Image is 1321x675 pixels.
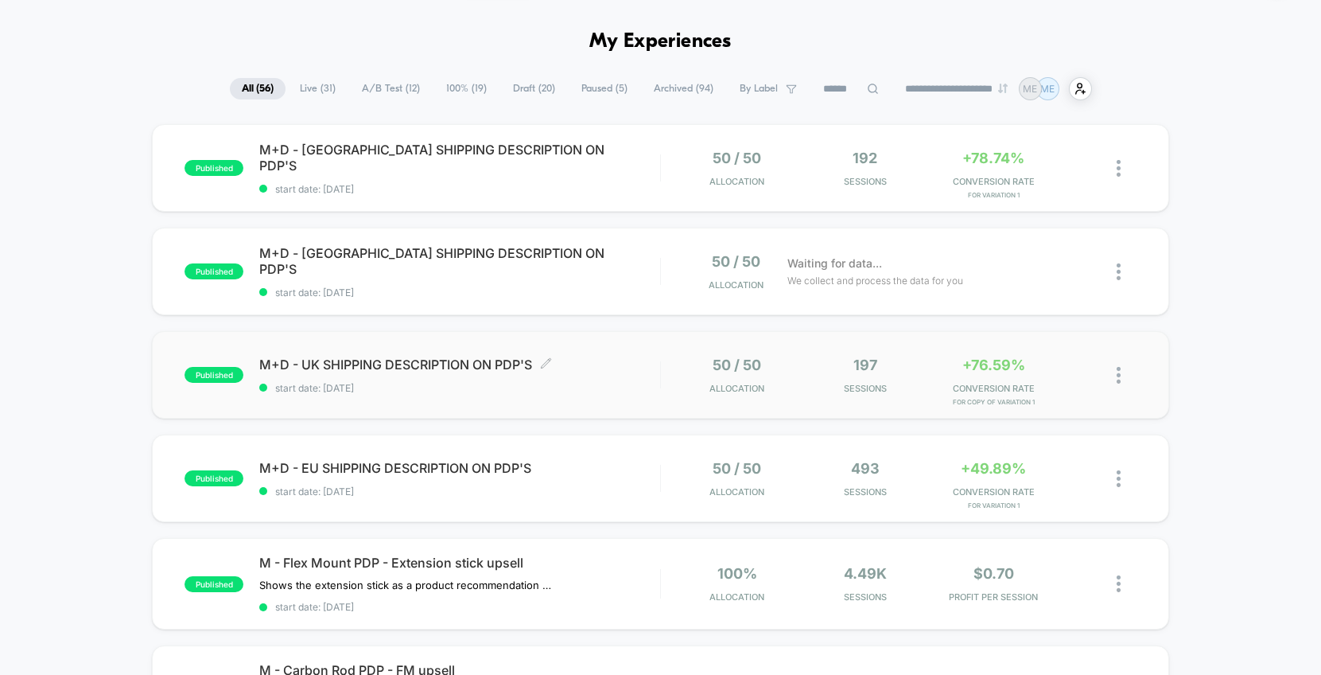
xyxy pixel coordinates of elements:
span: 100% ( 19 ) [434,78,499,99]
span: PROFIT PER SESSION [933,591,1053,603]
span: All ( 56 ) [230,78,286,99]
span: 50 / 50 [713,150,761,166]
p: ME [1023,83,1037,95]
span: for Copy of Variation 1 [933,398,1053,406]
img: close [1117,263,1121,280]
span: 50 / 50 [712,253,760,270]
span: CONVERSION RATE [933,486,1053,497]
span: 493 [851,460,880,477]
span: start date: [DATE] [259,601,660,613]
span: start date: [DATE] [259,183,660,195]
span: Sessions [805,176,925,187]
span: Allocation [709,279,763,291]
span: M - Flex Mount PDP - Extension stick upsell [259,555,660,571]
span: +76.59% [962,357,1025,373]
span: Allocation [709,591,764,603]
img: end [998,84,1008,93]
span: Allocation [709,176,764,187]
span: Live ( 31 ) [288,78,348,99]
span: published [185,263,243,279]
span: start date: [DATE] [259,486,660,497]
span: 197 [853,357,877,373]
span: Sessions [805,383,925,394]
span: published [185,160,243,176]
span: 50 / 50 [713,460,761,477]
span: 4.49k [844,565,887,582]
span: M+D - UK SHIPPING DESCRIPTION ON PDP'S [259,357,660,373]
span: published [185,470,243,486]
span: Sessions [805,591,925,603]
span: published [185,576,243,592]
span: M+D - [GEOGRAPHIC_DATA] SHIPPING DESCRIPTION ON PDP'S [259,142,660,174]
span: start date: [DATE] [259,382,660,394]
span: for Variation 1 [933,501,1053,509]
span: Shows the extension stick as a product recommendation under the CTA [259,579,554,591]
img: close [1117,160,1121,177]
img: close [1117,367,1121,384]
span: M+D - [GEOGRAPHIC_DATA] SHIPPING DESCRIPTION ON PDP'S [259,245,660,277]
span: 100% [717,565,757,582]
span: Paused ( 5 ) [569,78,639,99]
h1: My Experiences [589,30,732,53]
span: Waiting for data... [787,255,882,272]
span: +78.74% [962,150,1024,166]
span: $0.70 [973,565,1014,582]
span: +49.89% [961,460,1026,477]
span: CONVERSION RATE [933,176,1053,187]
span: Sessions [805,486,925,497]
span: CONVERSION RATE [933,383,1053,394]
span: for Variation 1 [933,191,1053,199]
span: 50 / 50 [713,357,761,373]
span: start date: [DATE] [259,287,660,298]
span: Archived ( 94 ) [642,78,725,99]
span: We collect and process the data for you [787,273,963,288]
img: close [1117,576,1121,592]
span: Allocation [709,383,764,394]
span: M+D - EU SHIPPING DESCRIPTION ON PDP'S [259,460,660,476]
span: A/B Test ( 12 ) [350,78,432,99]
span: By Label [740,83,778,95]
span: Draft ( 20 ) [501,78,567,99]
p: ME [1040,83,1055,95]
img: close [1117,470,1121,487]
span: Allocation [709,486,764,497]
span: published [185,367,243,383]
span: 192 [853,150,877,166]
